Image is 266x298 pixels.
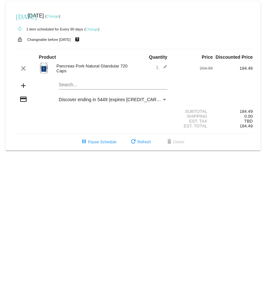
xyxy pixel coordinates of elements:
mat-icon: credit_card [19,95,27,103]
div: Shipping [173,114,213,119]
mat-select: Payment Method [59,97,167,102]
mat-icon: lock_open [16,35,24,44]
mat-icon: clear [19,65,27,72]
span: 1 [156,65,167,70]
mat-icon: [DATE] [16,12,24,20]
div: 184.49 [213,66,253,71]
div: 184.49 [213,109,253,114]
mat-icon: refresh [129,138,137,146]
button: Delete [160,136,190,148]
span: Refresh [129,140,151,144]
span: 0.00 [244,114,253,119]
mat-icon: live_help [73,35,81,44]
small: Changeable before [DATE] [27,38,71,42]
small: 1 item scheduled for Every 90 days [13,27,83,31]
span: Pause Schedule [80,140,116,144]
div: Subtotal [173,109,213,114]
span: 184.49 [240,124,253,128]
strong: Product [39,54,56,60]
div: Est. Tax [173,119,213,124]
input: Search... [59,82,167,88]
mat-icon: pause [80,138,88,146]
strong: Discounted Price [216,54,253,60]
mat-icon: autorenew [16,25,24,33]
button: Refresh [124,136,156,148]
mat-icon: add [19,82,27,89]
small: ( ) [45,14,60,18]
mat-icon: edit [160,65,167,72]
div: Pancreas Pork Natural Glandular 720 Caps [53,64,133,73]
small: ( ) [84,27,100,31]
button: Pause Schedule [75,136,121,148]
img: Pork.jpg [39,61,49,74]
div: 204.99 [173,66,213,71]
strong: Price [202,54,213,60]
span: TBD [244,119,253,124]
a: Change [46,14,59,18]
mat-icon: delete [165,138,173,146]
a: Change [85,27,98,31]
div: Est. Total [173,124,213,128]
strong: Quantity [149,54,167,60]
span: Delete [165,140,185,144]
span: Discover ending in 5449 (expires [CREDIT_CARD_DATA]) [59,97,176,102]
